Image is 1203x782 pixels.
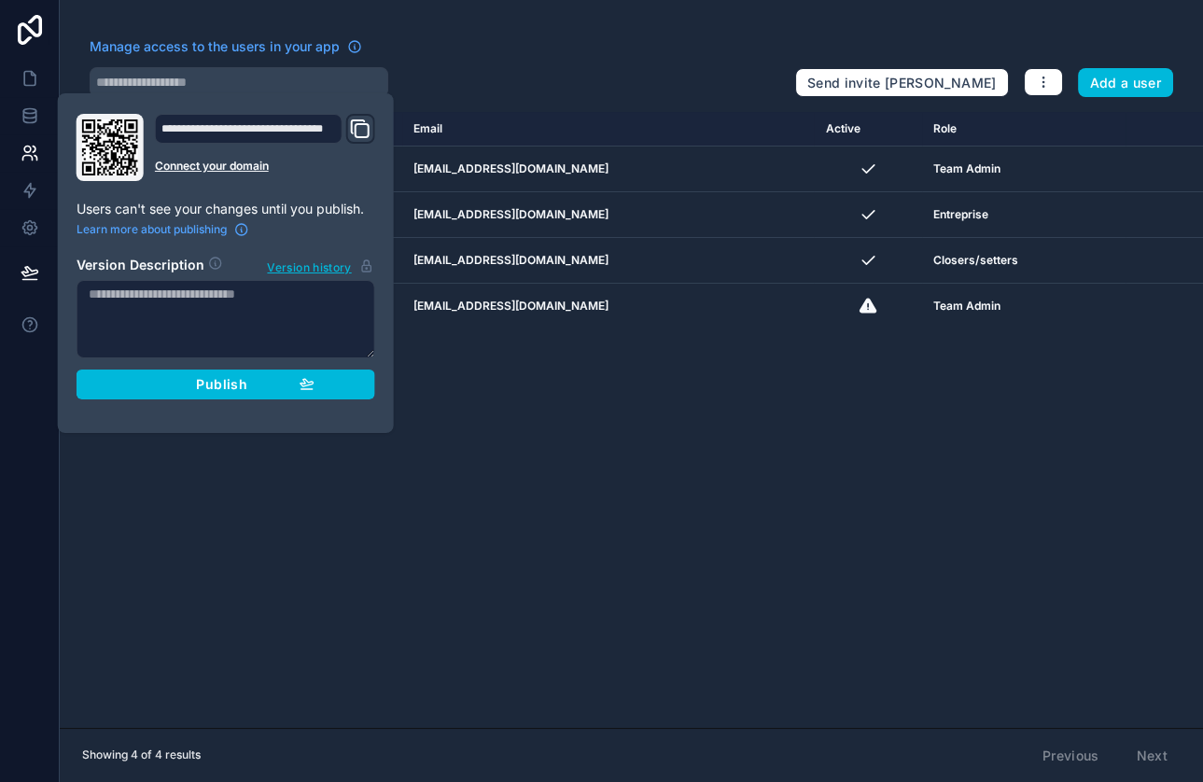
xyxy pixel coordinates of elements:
[402,238,814,284] td: [EMAIL_ADDRESS][DOMAIN_NAME]
[933,207,988,222] span: Entreprise
[155,114,375,181] div: Domain and Custom Link
[402,284,814,329] td: [EMAIL_ADDRESS][DOMAIN_NAME]
[933,299,1000,314] span: Team Admin
[267,257,351,275] span: Version history
[922,112,1126,147] th: Role
[77,222,227,237] span: Learn more about publishing
[155,159,375,174] a: Connect your domain
[402,192,814,238] td: [EMAIL_ADDRESS][DOMAIN_NAME]
[1078,68,1174,98] button: Add a user
[77,370,375,399] button: Publish
[402,112,814,147] th: Email
[90,37,362,56] a: Manage access to the users in your app
[933,161,1000,176] span: Team Admin
[77,256,204,276] h2: Version Description
[82,747,201,762] span: Showing 4 of 4 results
[77,200,375,218] p: Users can't see your changes until you publish.
[814,112,921,147] th: Active
[60,112,1203,728] div: scrollable content
[933,253,1018,268] span: Closers/setters
[795,68,1009,98] button: Send invite [PERSON_NAME]
[77,222,249,237] a: Learn more about publishing
[402,147,814,192] td: [EMAIL_ADDRESS][DOMAIN_NAME]
[266,256,374,276] button: Version history
[196,376,246,393] span: Publish
[90,37,340,56] span: Manage access to the users in your app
